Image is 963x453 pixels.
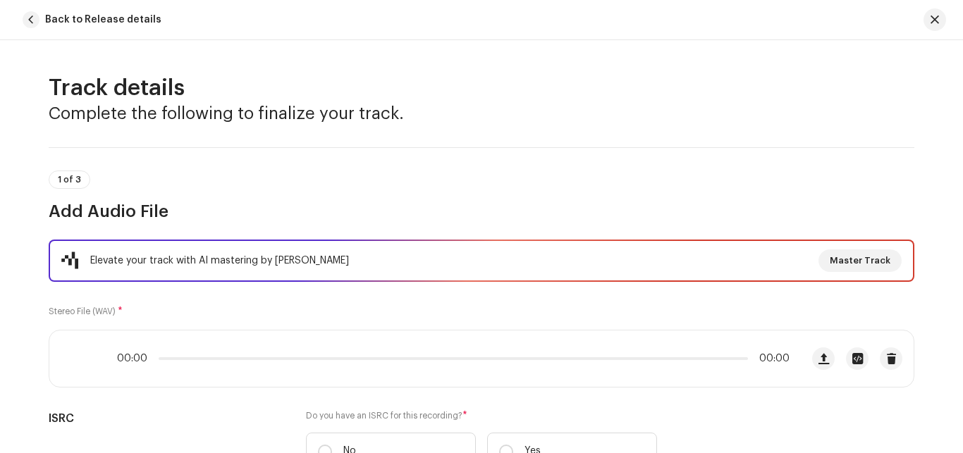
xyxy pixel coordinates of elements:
h3: Complete the following to finalize your track. [49,102,914,125]
h5: ISRC [49,410,283,427]
div: Elevate your track with AI mastering by [PERSON_NAME] [90,252,349,269]
h3: Add Audio File [49,200,914,223]
span: Master Track [830,247,890,275]
button: Master Track [818,249,902,272]
label: Do you have an ISRC for this recording? [306,410,657,421]
span: 00:00 [754,353,790,364]
h2: Track details [49,74,914,102]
